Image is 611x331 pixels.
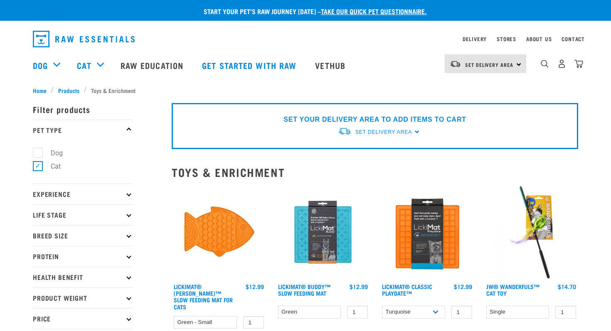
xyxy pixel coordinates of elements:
a: About Us [526,37,552,40]
a: LickiMat® [PERSON_NAME]™ Slow Feeding Mat For Cats [174,285,233,308]
a: Delivery [463,37,487,40]
input: 1 [243,316,264,329]
a: LickiMat® Classic Playdate™ [382,285,432,294]
span: Products [58,86,79,95]
div: $14.70 [558,283,576,290]
p: SET YOUR DELIVERY AREA TO ADD ITEMS TO CART [283,115,466,125]
p: Pet Type [33,120,133,140]
a: Contact [562,37,585,40]
a: Get started with Raw [194,49,307,82]
span: Set Delivery Area [465,63,513,66]
a: Stores [497,37,516,40]
img: van-moving.png [338,127,351,136]
img: home-icon@2x.png [574,59,583,68]
a: JW® Wanderfuls™ Cat Toy [486,285,540,294]
img: user.png [557,59,566,68]
p: Experience [33,184,133,204]
p: Price [33,308,133,329]
p: Breed Size [33,225,133,246]
p: Health Benefit [33,267,133,287]
div: $12.99 [350,283,368,290]
div: $12.99 [246,283,264,290]
a: Vethub [307,49,356,82]
img: Buddy Turquoise [276,185,370,280]
h2: Toys & Enrichment [172,166,578,179]
a: Dog [33,59,48,71]
p: Filter products [33,99,133,120]
a: LickiMat® Buddy™ Slow Feeding Mat [278,285,330,294]
img: LM Felix Orange 2 570x570 crop top [172,185,266,280]
img: Raw Essentials Logo [33,31,135,47]
img: home-icon-1@2x.png [541,60,549,68]
img: van-moving.png [450,60,461,68]
span: Set Delivery Area [355,129,412,135]
a: Cat [77,59,91,71]
p: Life Stage [33,204,133,225]
input: 1 [451,306,472,319]
a: take our quick pet questionnaire. [321,9,426,13]
a: Products [54,86,84,95]
a: Home [33,86,51,95]
p: Protein [33,246,133,267]
input: 1 [555,306,576,319]
img: 612e7d16 52a8 49e4 a425 a2801c489499 840f7f5f7174a03fc47a00f29a9c7820 [484,185,579,280]
input: 1 [347,306,368,319]
p: Product Weight [33,287,133,308]
img: LM Playdate Orange 570x570 crop top [380,185,474,280]
label: Cat [37,161,64,172]
nav: dropdown navigation [26,27,585,51]
label: Dog [37,148,66,158]
div: $12.99 [454,283,472,290]
nav: breadcrumbs [33,86,578,95]
span: Home [33,86,47,95]
a: Raw Education [112,49,194,82]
